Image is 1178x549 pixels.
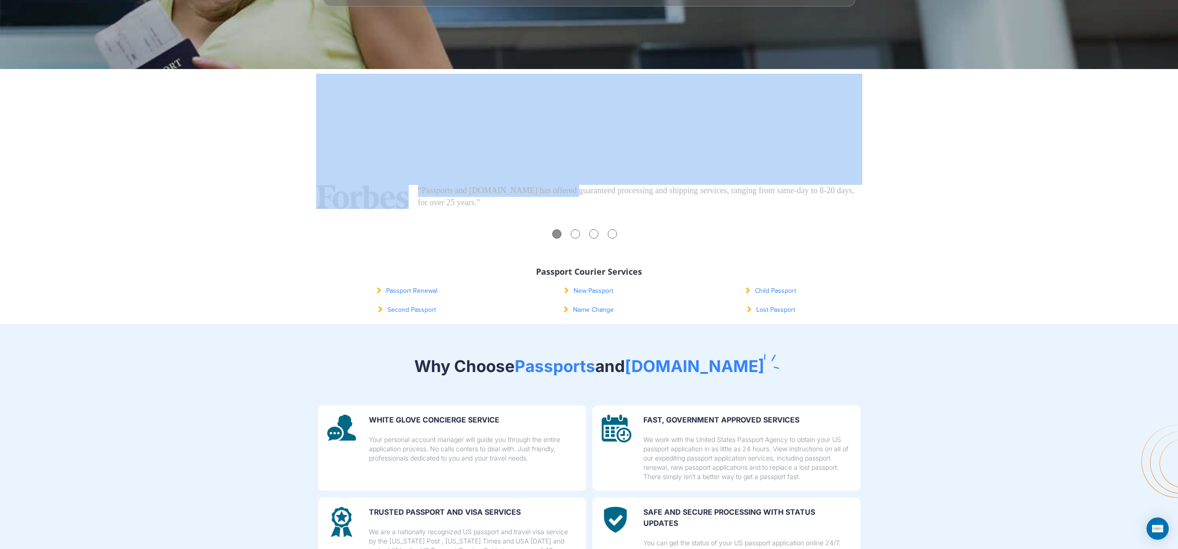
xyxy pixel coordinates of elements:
p: “Passports and [DOMAIN_NAME] has offered guaranteed processing and shipping services, ranging fro... [418,185,862,208]
a: Name Change [564,306,614,314]
p: WHITE GLOVE CONCIERGE SERVICE [369,415,577,426]
img: image description [602,507,630,537]
a: New Passport [564,287,613,295]
span: [DOMAIN_NAME] [625,356,764,376]
p: FAST, GOVERNMENT APPROVED SERVICES [643,415,851,426]
p: We work with the United States Passport Agency to obtain your US passport application in as littl... [643,435,851,481]
div: Open Intercom Messenger [1147,517,1169,540]
a: Second Passport [378,306,436,314]
h2: Why Choose and [318,356,860,376]
h3: Passport Courier Services [323,267,855,277]
img: image description [327,415,356,441]
a: Child Passport [746,287,796,295]
img: image description [327,507,356,537]
a: Lost Passport [747,306,795,314]
img: image description [602,415,631,442]
span: Passports [515,356,595,376]
img: Forbes [316,185,409,209]
p: Your personal account manager will guide you through the entire application process. No calls cen... [369,435,577,463]
a: Passport Renewal [377,287,437,295]
p: Trusted Passport and Visa Services [369,507,577,518]
iframe: Customer reviews powered by Trustpilot [316,74,862,185]
p: SAFE and secure processing with status updates [643,507,851,529]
